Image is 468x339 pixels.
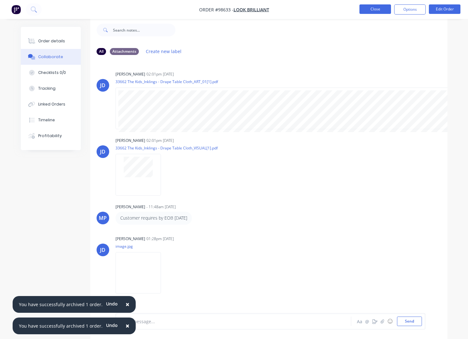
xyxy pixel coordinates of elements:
p: image.jpg [116,244,167,249]
div: All [97,48,106,55]
button: Aa [356,318,364,325]
button: @ [364,318,371,325]
div: [PERSON_NAME] [116,138,145,143]
div: 02:01pm [DATE] [146,71,174,77]
div: JD [100,246,105,254]
button: Send [397,317,422,326]
button: Options [394,4,426,15]
div: MP [99,214,107,222]
div: Attachments [110,48,139,55]
div: [PERSON_NAME] [116,71,145,77]
span: × [126,300,129,309]
button: Checklists 0/0 [21,65,81,81]
button: Close [359,4,391,14]
div: JD [100,148,105,155]
div: Order details [38,38,65,44]
div: JD [100,82,105,89]
button: Collaborate [21,49,81,65]
span: Order #98633 - [199,7,234,13]
div: [PERSON_NAME] [116,236,145,242]
p: Customer requires by EOB [DATE] [120,215,187,221]
button: Undo [103,321,121,330]
div: Timeline [38,117,55,123]
div: Tracking [38,86,56,91]
button: Undo [103,299,121,309]
div: Checklists 0/0 [38,70,66,76]
button: Order details [21,33,81,49]
button: Timeline [21,112,81,128]
div: Collaborate [38,54,63,60]
div: You have successfully archived 1 order. [19,301,103,308]
input: Search notes... [113,24,175,36]
span: × [126,321,129,330]
a: Look Brilliant [234,7,269,13]
div: - 11:48am [DATE] [146,204,176,210]
button: Edit Order [429,4,460,14]
div: 01:28pm [DATE] [146,236,174,242]
button: Close [119,297,136,312]
button: Create new label [143,47,185,56]
p: 33662 The Kids_Inklings - Drape Table Cloth_VISUAL[1].pdf [116,145,218,151]
div: 02:01pm [DATE] [146,138,174,143]
div: You have successfully archived 1 order. [19,323,103,329]
div: [PERSON_NAME] [116,204,145,210]
button: Linked Orders [21,96,81,112]
button: Close [119,318,136,334]
button: Tracking [21,81,81,96]
button: Profitability [21,128,81,144]
button: ☺ [386,318,394,325]
img: Factory [11,5,21,14]
div: Linked Orders [38,101,65,107]
div: Profitability [38,133,62,139]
